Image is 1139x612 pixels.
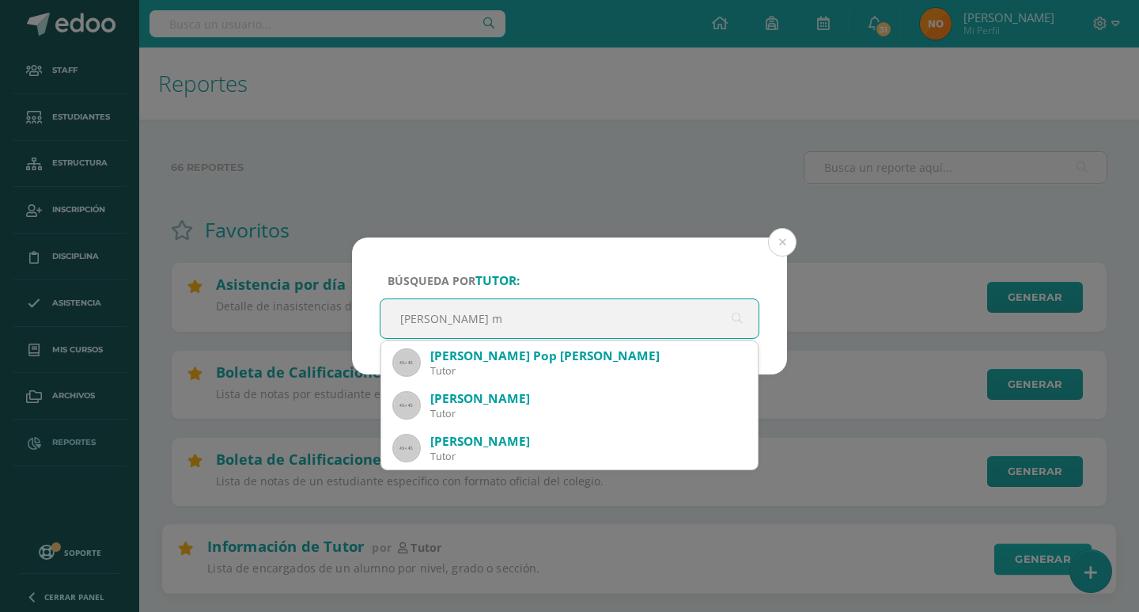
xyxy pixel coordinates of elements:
img: 45x45 [394,350,419,375]
div: Tutor [430,407,745,420]
div: [PERSON_NAME] Pop [PERSON_NAME] [430,348,745,364]
span: Búsqueda por [388,273,520,288]
img: 45x45 [394,393,419,418]
strong: tutor: [475,272,520,289]
div: [PERSON_NAME] [430,433,745,450]
button: Close (Esc) [768,228,797,257]
img: 45x45 [394,435,419,461]
input: ej. Nicholas Alekzander, etc. [380,299,759,338]
div: Tutor [430,450,745,463]
div: Tutor [430,364,745,378]
div: [PERSON_NAME] [430,390,745,407]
